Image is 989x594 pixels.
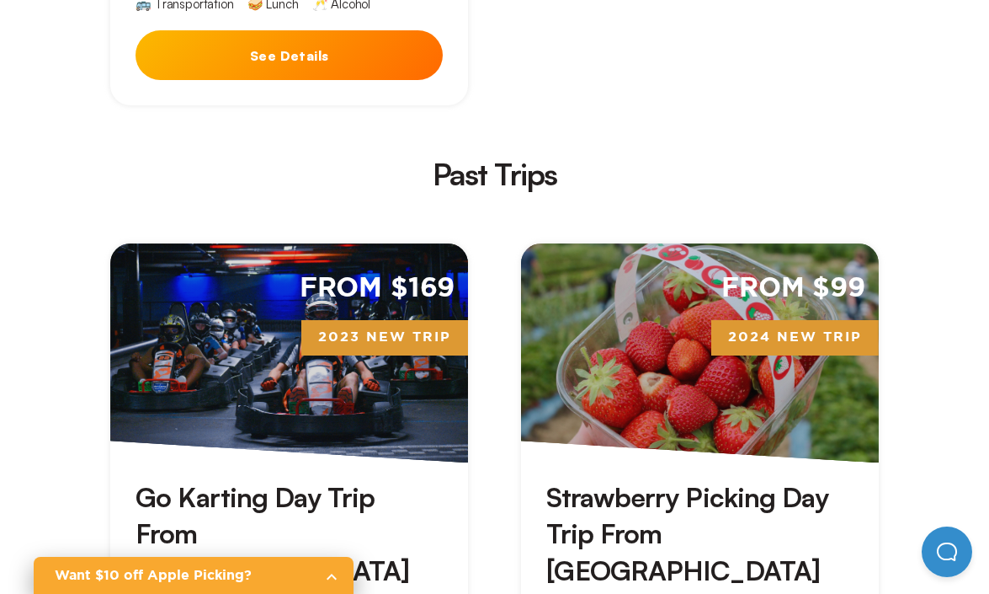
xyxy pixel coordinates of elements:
button: See Details [136,30,443,80]
h2: Want $10 off Apple Picking? [55,565,311,586]
a: Want $10 off Apple Picking? [34,557,354,594]
h3: Strawberry Picking Day Trip From [GEOGRAPHIC_DATA] [546,479,853,589]
span: 2023 New Trip [301,320,468,356]
h2: Past Trips [111,159,878,190]
span: 2024 New Trip [711,320,879,356]
h3: Go Karting Day Trip From [GEOGRAPHIC_DATA] [136,479,443,589]
span: From $169 [300,270,455,307]
span: From $99 [721,270,865,307]
iframe: Help Scout Beacon - Open [922,527,972,577]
